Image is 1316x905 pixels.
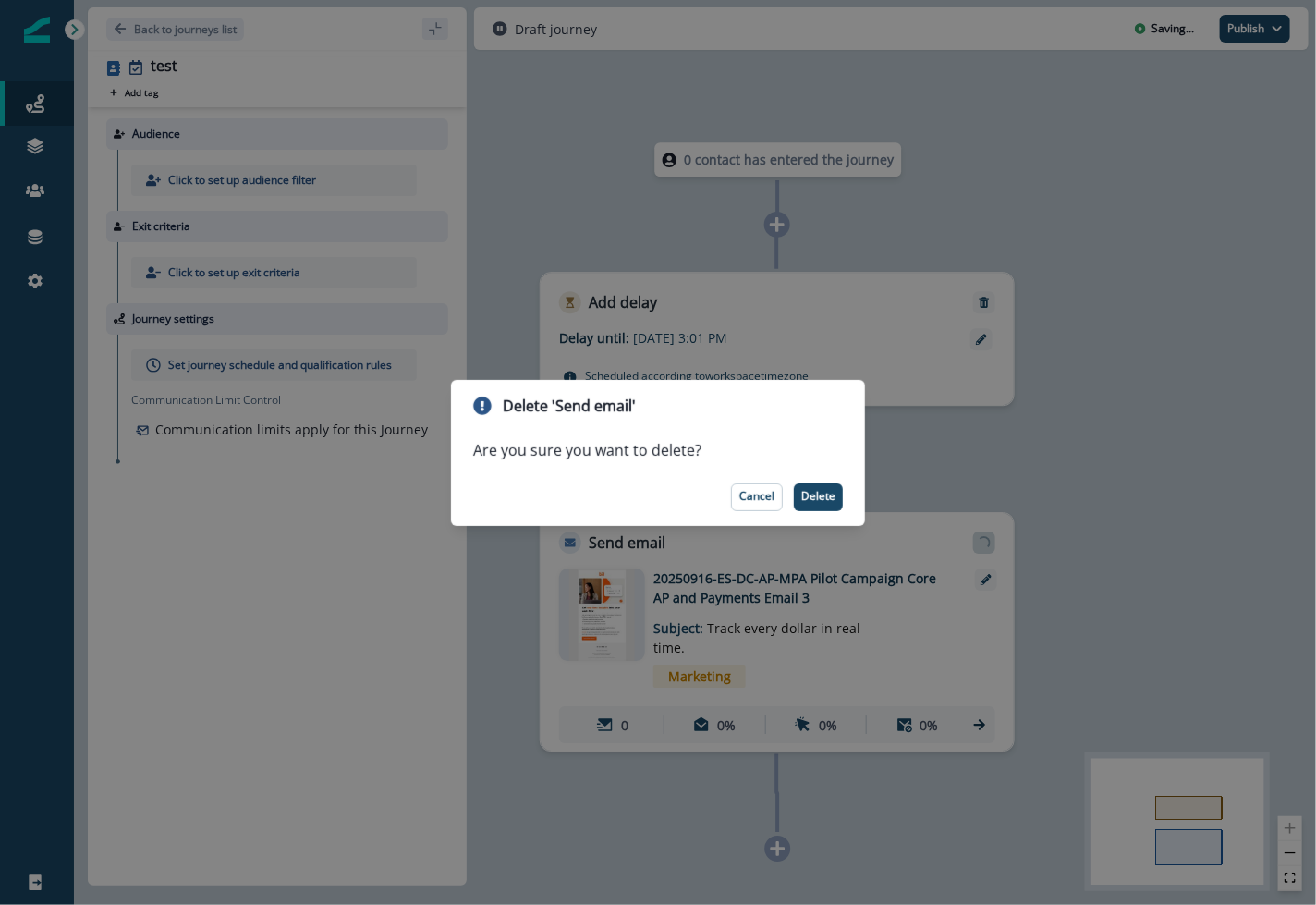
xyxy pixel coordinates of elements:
button: Cancel [731,483,783,511]
button: Delete [794,483,843,511]
p: Are you sure you want to delete? [473,439,843,461]
p: Delete [801,490,835,503]
p: Cancel [739,490,774,503]
p: Delete 'Send email' [503,395,636,417]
